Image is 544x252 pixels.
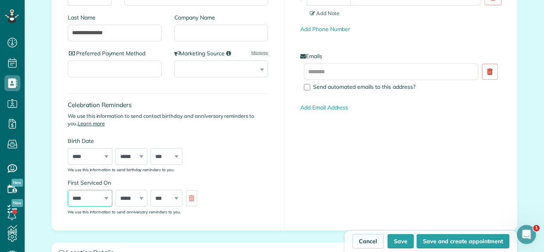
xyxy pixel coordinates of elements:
[300,104,348,111] a: Add Email Address
[68,112,268,127] p: We use this information to send contact birthday and anniversary reminders to you.
[387,234,414,248] button: Save
[352,234,384,248] a: Cancel
[313,83,415,90] span: Send automated emails to this address?
[174,49,268,57] label: Marketing Source
[174,14,268,21] label: Company Name
[251,49,268,56] a: Manage
[300,52,501,60] label: Emails
[68,167,174,172] sub: We use this information to send birthday reminders to you.
[12,179,23,187] span: New
[417,234,509,248] button: Save and create appointment
[68,137,201,145] label: Birth Date
[310,10,339,16] span: Add Note
[12,199,23,207] span: New
[68,14,162,21] label: Last Name
[533,225,540,231] span: 1
[68,209,181,214] sub: We use this information to send anniversary reminders to you.
[78,120,105,127] a: Learn more
[68,179,201,187] label: First Serviced On
[68,49,162,57] label: Preferred Payment Method
[68,102,268,108] h4: Celebration Reminders
[300,25,350,33] a: Add Phone Number
[517,225,536,244] iframe: Intercom live chat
